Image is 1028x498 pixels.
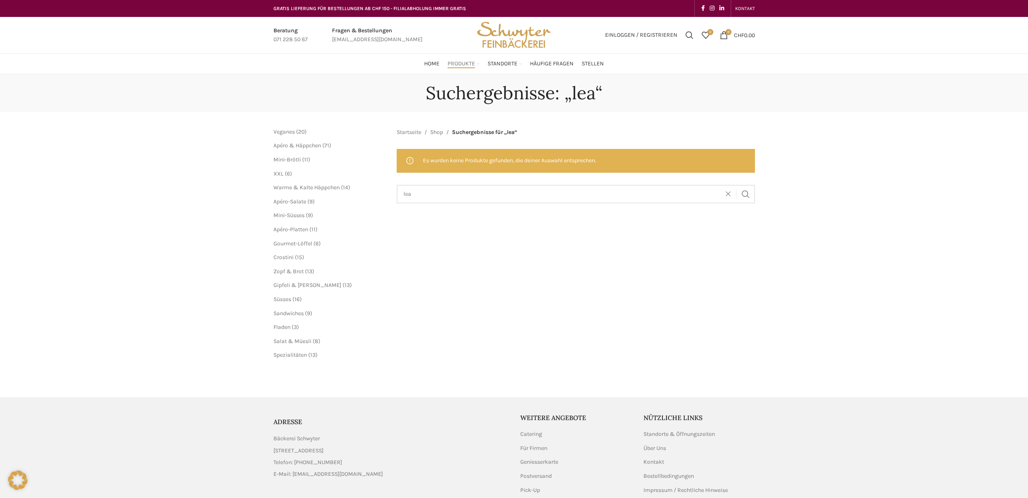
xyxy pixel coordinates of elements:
span: 13 [310,352,315,358]
nav: Breadcrumb [397,128,517,137]
bdi: 0.00 [734,31,755,38]
a: Einloggen / Registrieren [601,27,681,43]
span: 11 [304,156,308,163]
input: Suchen [397,185,755,203]
a: List item link [273,458,508,467]
span: Suchergebnisse für „lea“ [452,128,517,137]
a: Instagram social link [707,3,717,14]
span: ADRESSE [273,418,302,426]
span: 15 [297,254,302,261]
span: 14 [343,184,348,191]
a: Infobox link [273,26,308,44]
a: Mini-Brötli [273,156,301,163]
a: Shop [430,128,443,137]
a: Postversand [520,472,553,480]
h5: Nützliche Links [643,413,755,422]
a: Für Firmen [520,444,548,452]
a: Catering [520,430,543,438]
span: KONTAKT [735,6,755,11]
a: Apéro-Salate [273,198,306,205]
span: 3 [294,324,297,331]
a: Facebook social link [699,3,707,14]
a: Stellen [582,56,604,72]
span: 11 [311,226,315,233]
a: Standorte [488,56,522,72]
span: Zopf & Brot [273,268,304,275]
a: Kontakt [643,458,665,466]
a: Veganes [273,128,295,135]
div: Secondary navigation [731,0,759,17]
a: Apéro & Häppchen [273,142,321,149]
a: Warme & Kalte Häppchen [273,184,340,191]
div: Main navigation [269,56,759,72]
a: Gipfeli & [PERSON_NAME] [273,282,341,289]
span: Home [424,60,439,68]
a: Apéro-Platten [273,226,308,233]
a: Produkte [448,56,479,72]
h1: Suchergebnisse: „lea“ [426,82,603,104]
a: Gourmet-Löffel [273,240,312,247]
span: 13 [307,268,312,275]
a: Über Uns [643,444,667,452]
span: 0 [707,29,713,35]
a: Mini-Süsses [273,212,305,219]
a: Home [424,56,439,72]
a: Linkedin social link [717,3,727,14]
span: E-Mail: [EMAIL_ADDRESS][DOMAIN_NAME] [273,470,383,479]
a: Suchen [681,27,698,43]
a: Salat & Müesli [273,338,311,345]
a: Startseite [397,128,421,137]
span: 6 [315,240,319,247]
span: 20 [298,128,305,135]
span: 9 [307,310,310,317]
span: Stellen [582,60,604,68]
a: Infobox link [332,26,423,44]
span: 71 [324,142,329,149]
a: 0 CHF0.00 [716,27,759,43]
span: CHF [734,31,744,38]
span: 13 [345,282,350,289]
a: Spezialitäten [273,352,307,358]
span: Produkte [448,60,475,68]
span: 6 [287,170,290,177]
a: Standorte & Öffnungszeiten [643,430,716,438]
div: Es wurden keine Produkte gefunden, die deiner Auswahl entsprechen. [397,149,755,172]
a: XXL [273,170,284,177]
a: 0 [698,27,714,43]
a: KONTAKT [735,0,755,17]
a: Süsses [273,296,291,303]
a: Häufige Fragen [530,56,574,72]
a: Pick-Up [520,486,541,494]
span: 16 [294,296,300,303]
h5: Weitere Angebote [520,413,632,422]
span: 9 [309,198,313,205]
a: Fladen [273,324,290,331]
a: Bestellbedingungen [643,472,695,480]
a: Impressum / Rechtliche Hinweise [643,486,729,494]
span: 8 [315,338,318,345]
a: Sandwiches [273,310,304,317]
span: 9 [308,212,311,219]
span: Einloggen / Registrieren [605,32,677,38]
span: Standorte [488,60,517,68]
span: Bäckerei Schwyter [273,434,320,443]
a: Crostini [273,254,294,261]
span: 0 [725,29,732,35]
